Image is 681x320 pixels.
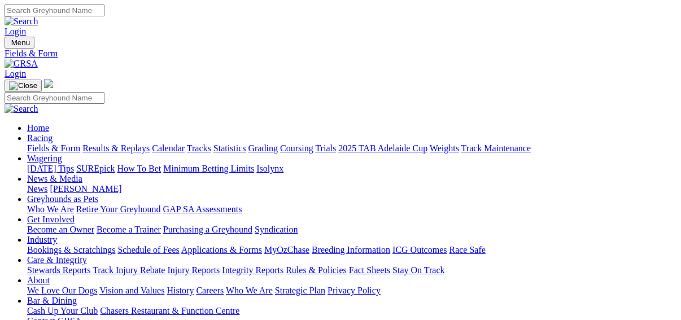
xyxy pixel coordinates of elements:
a: Integrity Reports [222,265,283,275]
span: Menu [11,38,30,47]
a: Wagering [27,154,62,163]
a: Careers [196,286,224,295]
a: Schedule of Fees [117,245,179,255]
div: Wagering [27,164,676,174]
a: Strategic Plan [275,286,325,295]
a: Results & Replays [82,143,150,153]
div: About [27,286,676,296]
a: Breeding Information [312,245,390,255]
a: [DATE] Tips [27,164,74,173]
a: We Love Our Dogs [27,286,97,295]
img: GRSA [5,59,38,69]
a: 2025 TAB Adelaide Cup [338,143,427,153]
a: Isolynx [256,164,283,173]
a: Coursing [280,143,313,153]
a: Stewards Reports [27,265,90,275]
a: News [27,184,47,194]
div: Care & Integrity [27,265,676,275]
a: History [167,286,194,295]
a: Purchasing a Greyhound [163,225,252,234]
div: News & Media [27,184,676,194]
button: Toggle navigation [5,80,42,92]
a: Retire Your Greyhound [76,204,161,214]
a: Injury Reports [167,265,220,275]
a: Stay On Track [392,265,444,275]
a: Cash Up Your Club [27,306,98,315]
a: Fields & Form [5,49,676,59]
a: Rules & Policies [286,265,347,275]
a: MyOzChase [264,245,309,255]
div: Racing [27,143,676,154]
a: Syndication [255,225,298,234]
input: Search [5,5,104,16]
a: Bar & Dining [27,296,77,305]
a: Become an Owner [27,225,94,234]
a: ICG Outcomes [392,245,447,255]
a: Who We Are [27,204,74,214]
a: About [27,275,50,285]
a: Become a Trainer [97,225,161,234]
a: Trials [315,143,336,153]
a: Greyhounds as Pets [27,194,98,204]
img: Close [9,81,37,90]
a: Bookings & Scratchings [27,245,115,255]
a: Tracks [187,143,211,153]
a: Login [5,69,26,78]
a: GAP SA Assessments [163,204,242,214]
button: Toggle navigation [5,37,34,49]
a: Applications & Forms [181,245,262,255]
a: Statistics [213,143,246,153]
input: Search [5,92,104,104]
div: Bar & Dining [27,306,676,316]
a: Track Injury Rebate [93,265,165,275]
div: Greyhounds as Pets [27,204,676,214]
a: Get Involved [27,214,75,224]
img: Search [5,104,38,114]
a: Home [27,123,49,133]
a: Race Safe [449,245,485,255]
a: Calendar [152,143,185,153]
a: Weights [430,143,459,153]
a: How To Bet [117,164,161,173]
a: Grading [248,143,278,153]
a: Minimum Betting Limits [163,164,254,173]
a: [PERSON_NAME] [50,184,121,194]
div: Industry [27,245,676,255]
a: Vision and Values [99,286,164,295]
a: Industry [27,235,57,244]
a: Privacy Policy [328,286,381,295]
a: Who We Are [226,286,273,295]
a: Racing [27,133,53,143]
a: SUREpick [76,164,115,173]
a: Track Maintenance [461,143,531,153]
div: Get Involved [27,225,676,235]
a: Chasers Restaurant & Function Centre [100,306,239,315]
a: Fields & Form [27,143,80,153]
a: Fact Sheets [349,265,390,275]
img: Search [5,16,38,27]
img: logo-grsa-white.png [44,79,53,88]
a: News & Media [27,174,82,183]
a: Care & Integrity [27,255,87,265]
a: Login [5,27,26,36]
